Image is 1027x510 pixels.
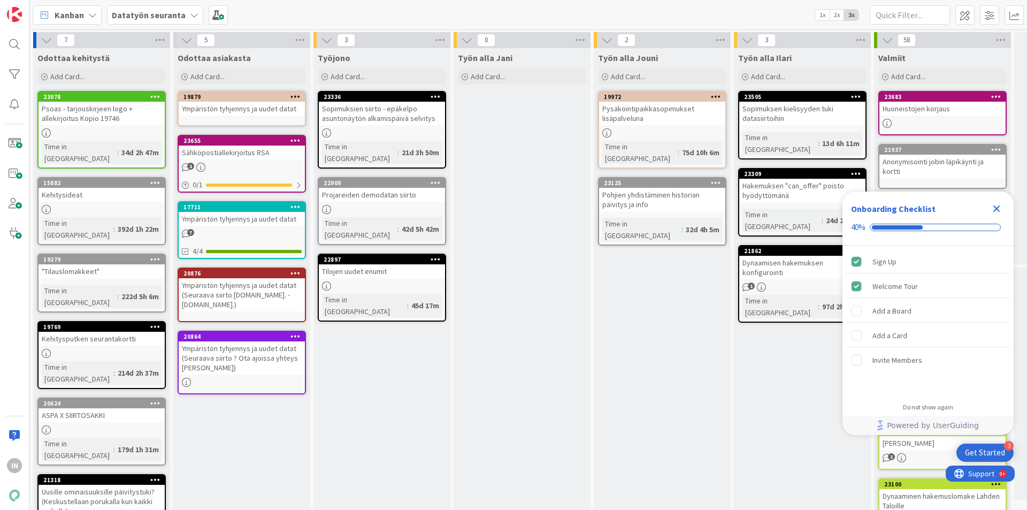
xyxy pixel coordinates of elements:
span: : [822,215,823,226]
div: 75d 10h 6m [679,147,722,158]
span: : [407,300,409,311]
span: 4/4 [193,246,203,257]
div: 19279 [39,255,165,264]
div: 22909 [319,178,445,188]
span: 1 [748,283,755,290]
div: 23125 [604,179,725,187]
div: 222d 5h 6m [119,291,162,302]
div: 23505Sopimuksen kielisyyden tuki datasiirtoihin [739,92,865,125]
div: Time in [GEOGRAPHIC_DATA] [602,218,681,241]
div: 45d 17m [409,300,442,311]
div: 23655 [179,136,305,146]
span: Kanban [55,9,84,21]
div: ASPA X SIIRTOSAKKI [39,408,165,422]
span: Valmiit [878,52,906,63]
div: 22077[PERSON_NAME] [879,427,1006,450]
div: 15882Kehitysideat [39,178,165,202]
span: Työn alla Ilari [738,52,792,63]
div: 23078Psoas - tarjouskirjeen logo + allekirjoitus Kopio 19746 [39,92,165,125]
div: Time in [GEOGRAPHIC_DATA] [322,141,397,164]
div: Checklist items [842,246,1014,396]
span: : [681,224,683,235]
div: 0/1 [179,178,305,192]
div: 392d 1h 22m [115,223,162,235]
div: 15882 [39,178,165,188]
div: Ympäristön tyhjennys ja uudet datat (Seuraava siirto [DOMAIN_NAME]. - [DOMAIN_NAME].) [179,278,305,311]
div: 19879 [183,93,305,101]
div: Time in [GEOGRAPHIC_DATA] [42,285,117,308]
span: Odottaa kehitystä [37,52,110,63]
div: Time in [GEOGRAPHIC_DATA] [322,217,397,241]
div: 20624ASPA X SIIRTOSAKKI [39,399,165,422]
div: Hakemuksen "can_offer" poisto hyödyttömänä [739,179,865,202]
div: Add a Card is incomplete. [847,324,1009,347]
div: 23125 [599,178,725,188]
img: Visit kanbanzone.com [7,7,22,22]
span: Työn alla Jouni [598,52,658,63]
span: Työn alla Jani [458,52,512,63]
span: : [113,367,115,379]
div: Time in [GEOGRAPHIC_DATA] [42,217,113,241]
div: 21d 3h 50m [399,147,442,158]
span: 0 [477,34,495,47]
span: : [113,444,115,455]
div: 23078 [43,93,165,101]
div: Open Get Started checklist, remaining modules: 3 [956,444,1014,462]
div: Tilojen uudet enumit [319,264,445,278]
div: Close Checklist [988,200,1005,217]
div: 19972 [604,93,725,101]
div: Huoneistojen korjaus [879,102,1006,116]
div: 22909Projareiden demodatan siirto [319,178,445,202]
div: 23336Sopimuksien siirto - epäkelpo asuntonäytön alkamispäivä selvitys [319,92,445,125]
div: 34d 2h 47m [119,147,162,158]
span: 0 / 1 [193,179,203,191]
a: Powered by UserGuiding [848,416,1008,435]
div: 19769Kehitysputken seurantakortti [39,322,165,346]
div: Sähköpostiallekirjoitus RSA [179,146,305,159]
span: 5 [197,34,215,47]
div: Add a Board [872,305,911,317]
div: 42d 5h 42m [399,223,442,235]
div: 3 [1004,441,1014,451]
span: : [117,147,119,158]
div: Welcome Tour is complete. [847,275,1009,298]
div: 23125Pohjien yhdistäminen historian päivitys ja info [599,178,725,211]
div: 20864 [183,333,305,340]
div: Add a Board is incomplete. [847,299,1009,323]
span: Työjono [318,52,350,63]
img: avatar [7,488,22,503]
div: Time in [GEOGRAPHIC_DATA] [602,141,678,164]
div: 23505 [744,93,865,101]
div: 19972 [599,92,725,102]
div: 21862 [739,246,865,256]
div: 23100 [884,481,1006,488]
div: Time in [GEOGRAPHIC_DATA] [742,132,818,155]
div: 17711 [179,202,305,212]
div: Time in [GEOGRAPHIC_DATA] [322,294,407,317]
span: Add Card... [611,72,645,81]
div: Sign Up is complete. [847,250,1009,273]
div: 20876 [179,269,305,278]
div: Onboarding Checklist [851,202,936,215]
div: 20876Ympäristön tyhjennys ja uudet datat (Seuraava siirto [DOMAIN_NAME]. - [DOMAIN_NAME].) [179,269,305,311]
div: 22897Tilojen uudet enumit [319,255,445,278]
div: 21937 [884,146,1006,154]
span: Add Card... [471,72,505,81]
div: Kehitysputken seurantakortti [39,332,165,346]
div: 22909 [324,179,445,187]
div: 21937 [879,145,1006,155]
div: 21318 [43,476,165,484]
div: Ympäristön tyhjennys ja uudet datat [179,102,305,116]
span: Support [22,2,49,14]
span: 1x [815,10,830,20]
div: 19879 [179,92,305,102]
div: 23309Hakemuksen "can_offer" poisto hyödyttömänä [739,169,865,202]
div: 23683 [879,92,1006,102]
span: Odottaa asiakasta [178,52,251,63]
div: Sopimuksen kielisyyden tuki datasiirtoihin [739,102,865,125]
div: 23683 [884,93,1006,101]
div: Time in [GEOGRAPHIC_DATA] [42,141,117,164]
div: 23683Huoneistojen korjaus [879,92,1006,116]
div: 15882 [43,179,165,187]
div: Dynaamisen hakemuksen konfigurointi [739,256,865,279]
